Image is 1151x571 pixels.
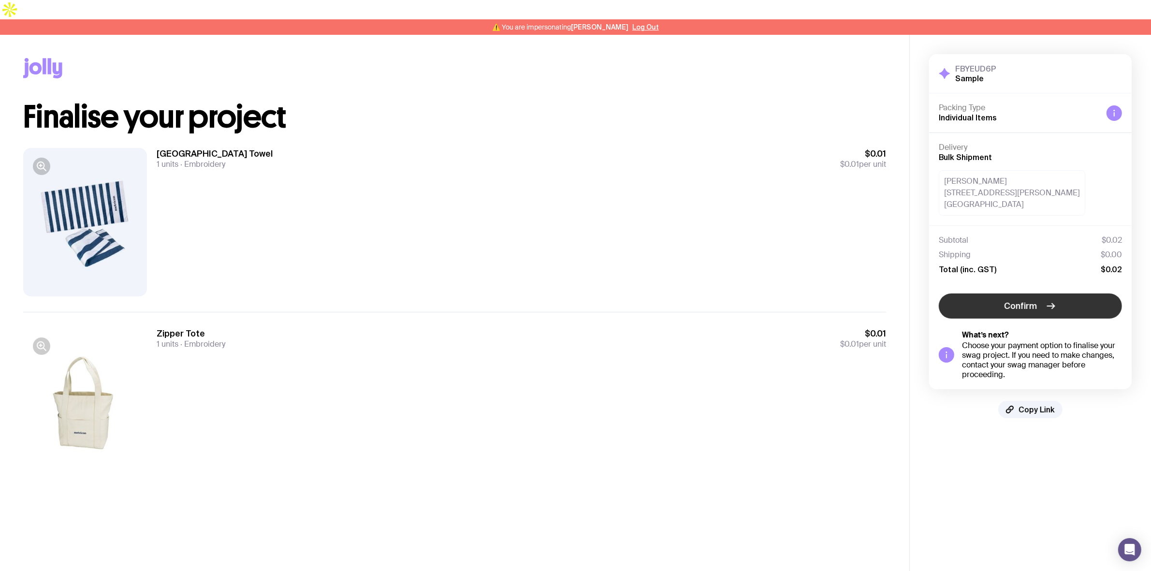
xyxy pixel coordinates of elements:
div: Choose your payment option to finalise your swag project. If you need to make changes, contact yo... [962,341,1122,380]
h4: Packing Type [939,103,1099,113]
span: Embroidery [178,339,225,349]
span: 1 units [157,159,178,169]
span: [PERSON_NAME] [571,23,628,31]
span: Subtotal [939,235,968,245]
span: per unit [840,339,886,349]
span: $0.02 [1102,235,1122,245]
button: Copy Link [998,401,1063,418]
h3: [GEOGRAPHIC_DATA] Towel [157,148,273,160]
span: Shipping [939,250,971,260]
h3: Zipper Tote [157,328,225,339]
h1: Finalise your project [23,102,886,132]
span: Copy Link [1019,405,1055,414]
span: Individual Items [939,113,997,122]
span: Total (inc. GST) [939,264,996,274]
span: $0.01 [840,339,859,349]
button: Log Out [632,23,659,31]
button: Confirm [939,293,1122,319]
span: $0.01 [840,148,886,160]
div: [PERSON_NAME] [STREET_ADDRESS][PERSON_NAME] [GEOGRAPHIC_DATA] [939,170,1085,216]
h4: Delivery [939,143,1122,152]
span: Embroidery [178,159,225,169]
span: ⚠️ You are impersonating [492,23,628,31]
h2: Sample [955,73,996,83]
span: $0.01 [840,159,859,169]
h5: What’s next? [962,330,1122,340]
span: Confirm [1005,300,1037,312]
span: per unit [840,160,886,169]
div: Open Intercom Messenger [1118,538,1141,561]
span: Bulk Shipment [939,153,992,161]
span: $0.02 [1101,264,1122,274]
span: $0.00 [1101,250,1122,260]
span: 1 units [157,339,178,349]
h3: FBYEUD6P [955,64,996,73]
span: $0.01 [840,328,886,339]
